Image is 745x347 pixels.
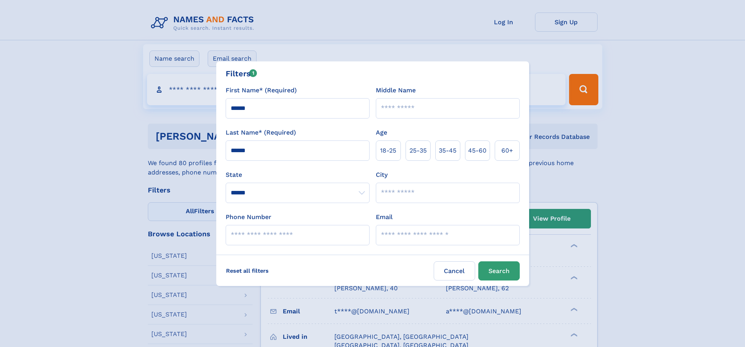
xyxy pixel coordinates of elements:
label: Last Name* (Required) [226,128,296,137]
span: 60+ [501,146,513,155]
label: First Name* (Required) [226,86,297,95]
label: Reset all filters [221,261,274,280]
span: 45‑60 [468,146,486,155]
button: Search [478,261,520,280]
label: State [226,170,370,180]
label: Email [376,212,393,222]
label: Age [376,128,387,137]
label: City [376,170,388,180]
div: Filters [226,68,257,79]
label: Phone Number [226,212,271,222]
label: Cancel [434,261,475,280]
span: 35‑45 [439,146,456,155]
label: Middle Name [376,86,416,95]
span: 25‑35 [409,146,427,155]
span: 18‑25 [380,146,396,155]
